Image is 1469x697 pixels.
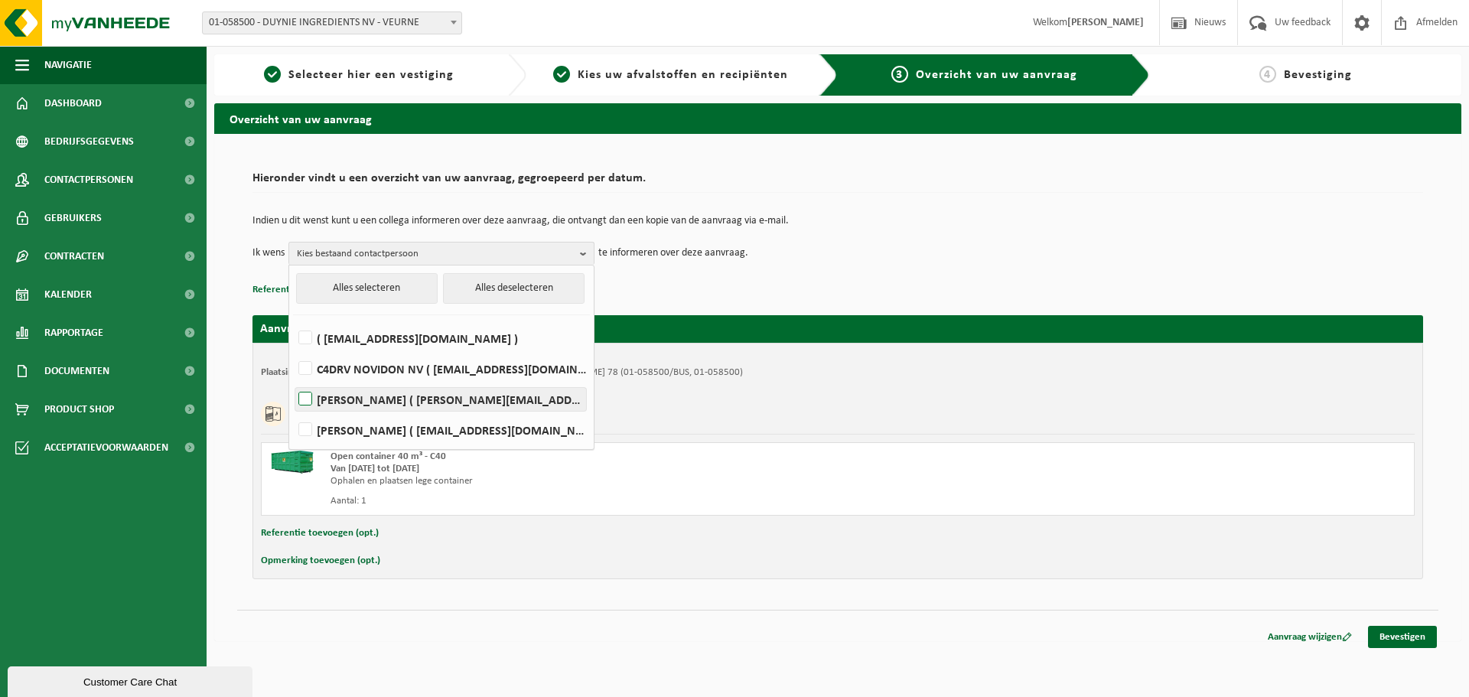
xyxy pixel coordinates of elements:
[916,69,1077,81] span: Overzicht van uw aanvraag
[269,451,315,474] img: HK-XC-40-GN-00.png
[1368,626,1437,648] a: Bevestigen
[44,314,103,352] span: Rapportage
[296,273,438,304] button: Alles selecteren
[1259,66,1276,83] span: 4
[44,275,92,314] span: Kalender
[331,464,419,474] strong: Van [DATE] tot [DATE]
[578,69,788,81] span: Kies uw afvalstoffen en recipiënten
[44,122,134,161] span: Bedrijfsgegevens
[295,388,586,411] label: [PERSON_NAME] ( [PERSON_NAME][EMAIL_ADDRESS][DOMAIN_NAME] )
[44,84,102,122] span: Dashboard
[534,66,808,84] a: 2Kies uw afvalstoffen en recipiënten
[261,551,380,571] button: Opmerking toevoegen (opt.)
[891,66,908,83] span: 3
[288,69,454,81] span: Selecteer hier een vestiging
[203,12,461,34] span: 01-058500 - DUYNIE INGREDIENTS NV - VEURNE
[288,242,594,265] button: Kies bestaand contactpersoon
[222,66,496,84] a: 1Selecteer hier een vestiging
[44,390,114,428] span: Product Shop
[44,352,109,390] span: Documenten
[297,243,574,265] span: Kies bestaand contactpersoon
[44,199,102,237] span: Gebruikers
[202,11,462,34] span: 01-058500 - DUYNIE INGREDIENTS NV - VEURNE
[1067,17,1144,28] strong: [PERSON_NAME]
[252,242,285,265] p: Ik wens
[1256,626,1363,648] a: Aanvraag wijzigen
[331,451,446,461] span: Open container 40 m³ - C40
[264,66,281,83] span: 1
[260,323,375,335] strong: Aanvraag voor [DATE]
[261,523,379,543] button: Referentie toevoegen (opt.)
[252,172,1423,193] h2: Hieronder vindt u een overzicht van uw aanvraag, gegroepeerd per datum.
[44,161,133,199] span: Contactpersonen
[553,66,570,83] span: 2
[331,475,899,487] div: Ophalen en plaatsen lege container
[8,663,256,697] iframe: chat widget
[1284,69,1352,81] span: Bevestiging
[252,280,370,300] button: Referentie toevoegen (opt.)
[214,103,1461,133] h2: Overzicht van uw aanvraag
[295,327,586,350] label: ( [EMAIL_ADDRESS][DOMAIN_NAME] )
[331,495,899,507] div: Aantal: 1
[252,216,1423,226] p: Indien u dit wenst kunt u een collega informeren over deze aanvraag, die ontvangt dan een kopie v...
[44,237,104,275] span: Contracten
[443,273,585,304] button: Alles deselecteren
[295,357,586,380] label: C4DRV NOVIDON NV ( [EMAIL_ADDRESS][DOMAIN_NAME] )
[44,428,168,467] span: Acceptatievoorwaarden
[44,46,92,84] span: Navigatie
[261,367,327,377] strong: Plaatsingsadres:
[295,419,586,441] label: [PERSON_NAME] ( [EMAIL_ADDRESS][DOMAIN_NAME] )
[598,242,748,265] p: te informeren over deze aanvraag.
